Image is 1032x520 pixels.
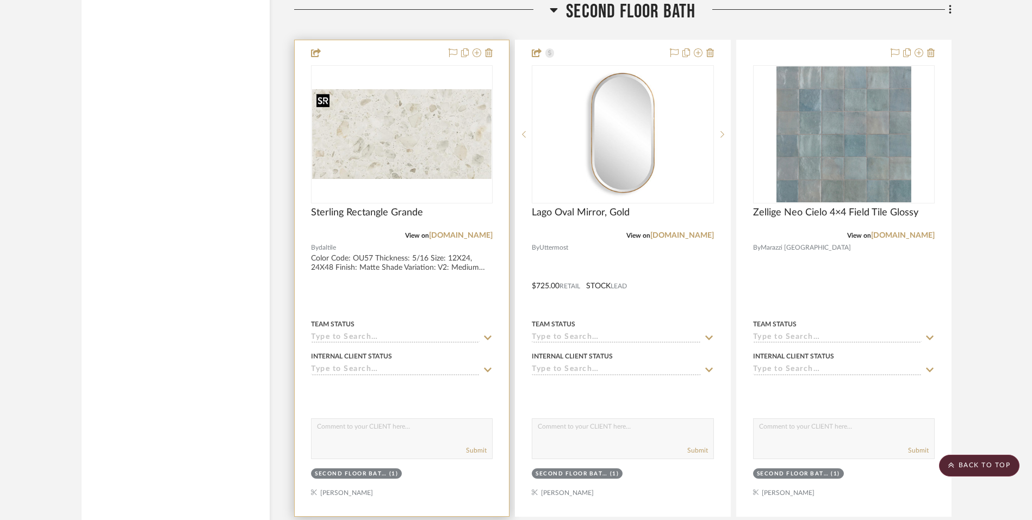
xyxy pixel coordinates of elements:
[757,470,829,478] div: Second Floor Bath
[753,365,922,375] input: Type to Search…
[831,470,840,478] div: (1)
[311,207,423,219] span: Sterling Rectangle Grande
[539,243,568,253] span: Uttermost
[532,365,700,375] input: Type to Search…
[311,365,480,375] input: Type to Search…
[610,470,619,478] div: (1)
[532,243,539,253] span: By
[532,351,613,361] div: Internal Client Status
[311,351,392,361] div: Internal Client Status
[908,445,929,455] button: Submit
[687,445,708,455] button: Submit
[753,243,761,253] span: By
[389,470,399,478] div: (1)
[466,445,487,455] button: Submit
[753,333,922,343] input: Type to Search…
[312,66,492,203] div: 0
[753,207,918,219] span: Zellige Neo Cielo 4×4 Field Tile Glossy
[939,455,1019,476] scroll-to-top-button: BACK TO TOP
[536,470,607,478] div: Second Floor Bath
[555,66,691,202] img: Lago Oval Mirror, Gold
[847,232,871,239] span: View on
[753,351,834,361] div: Internal Client Status
[626,232,650,239] span: View on
[650,232,714,239] a: [DOMAIN_NAME]
[311,319,355,329] div: Team Status
[312,89,492,179] img: Sterling Rectangle Grande
[871,232,935,239] a: [DOMAIN_NAME]
[532,207,630,219] span: Lago Oval Mirror, Gold
[311,333,480,343] input: Type to Search…
[405,232,429,239] span: View on
[311,243,319,253] span: By
[761,243,851,253] span: Marazzi [GEOGRAPHIC_DATA]
[315,470,387,478] div: Second Floor Bath
[319,243,336,253] span: daltile
[753,319,797,329] div: Team Status
[429,232,493,239] a: [DOMAIN_NAME]
[532,319,575,329] div: Team Status
[532,66,713,203] div: 0
[776,66,912,202] img: Zellige Neo Cielo 4×4 Field Tile Glossy
[532,333,700,343] input: Type to Search…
